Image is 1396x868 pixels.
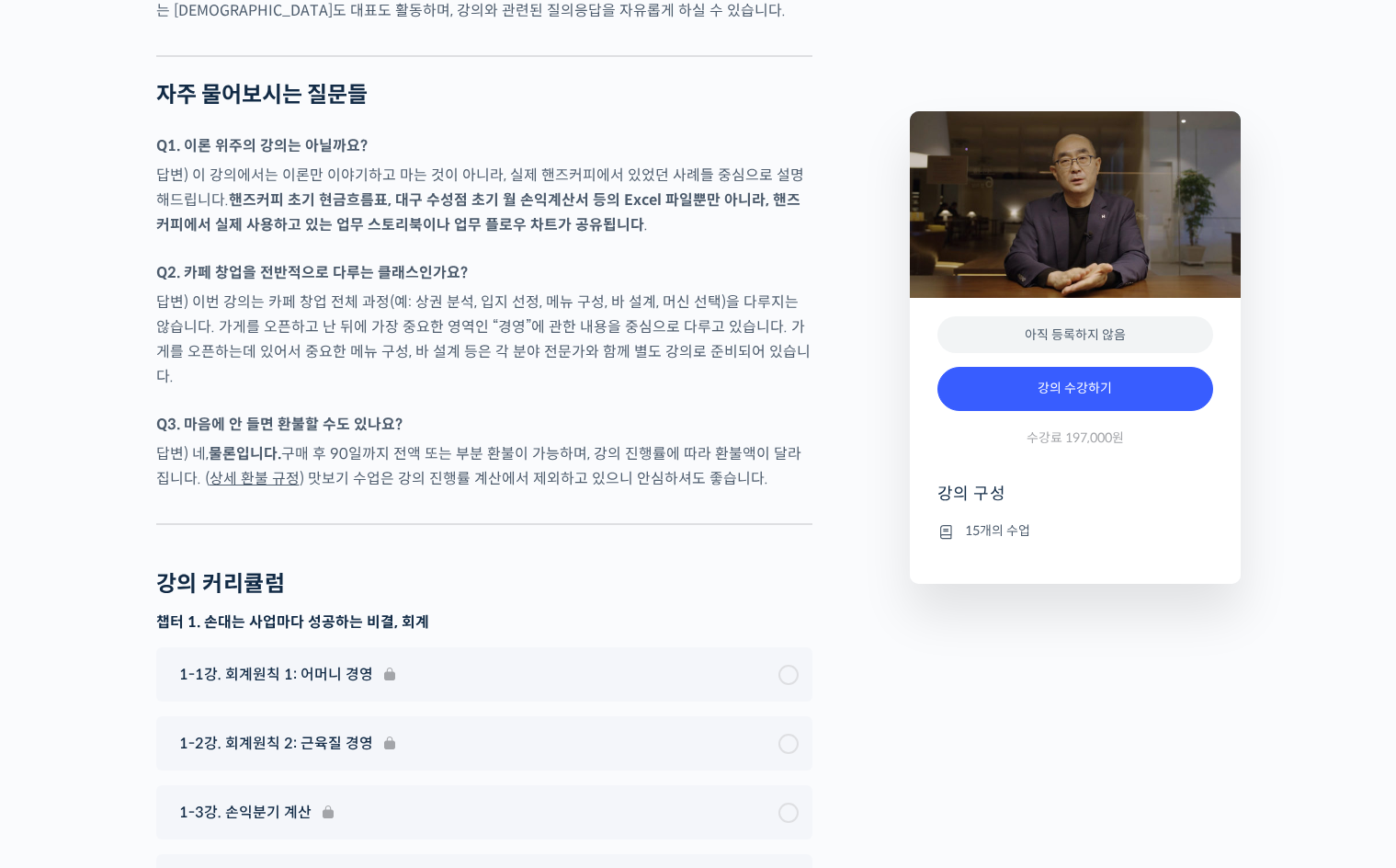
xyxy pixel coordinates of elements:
h2: 강의 커리큘럼 [156,571,286,598]
span: 설정 [284,611,306,625]
a: 대화 [121,583,237,629]
p: 답변) 이번 강의는 카페 창업 전체 과정(예: 상권 분석, 입지 선정, 메뉴 구성, 바 설계, 머신 선택)을 다루지는 않습니다. 가게를 오픈하고 난 뒤에 가장 중요한 영역인 ... [156,290,812,389]
strong: 자주 물어보시는 질문들 [156,81,368,108]
a: 설정 [237,583,353,629]
strong: Q1. 이론 위주의 강의는 아닐까요? [156,136,368,155]
span: 수강료 197,000원 [1027,429,1124,447]
strong: Q2. 카페 창업을 전반적으로 다루는 클래스인가요? [156,263,468,282]
h4: 강의 구성 [937,483,1213,520]
span: 대화 [168,611,190,626]
div: 아직 등록하지 않음 [937,316,1213,354]
strong: 물론입니다. [209,444,281,463]
li: 15개의 수업 [937,520,1213,542]
h3: 챕터 1. 손대는 사업마다 성공하는 비결, 회계 [156,612,812,633]
a: 상세 환불 규정 [210,469,300,488]
p: 답변) 이 강의에서는 이론만 이야기하고 마는 것이 아니라, 실제 핸즈커피에서 있었던 사례들 중심으로 설명해드립니다. . [156,163,812,237]
p: 답변) 네, 구매 후 90일까지 전액 또는 부분 환불이 가능하며, 강의 진행률에 따라 환불액이 달라집니다. ( ) 맛보기 수업은 강의 진행률 계산에서 제외하고 있으니 안심하셔... [156,441,812,491]
a: 홈 [6,583,121,629]
strong: Q3. 마음에 안 들면 환불할 수도 있나요? [156,415,403,434]
span: 홈 [58,611,69,625]
a: 강의 수강하기 [937,367,1213,411]
strong: 핸즈커피 초기 현금흐름표, 대구 수성점 초기 월 손익계산서 등의 Excel 파일뿐만 아니라, 핸즈커피에서 실제 사용하고 있는 업무 스토리북이나 업무 플로우 차트가 공유됩니다 [156,190,800,234]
